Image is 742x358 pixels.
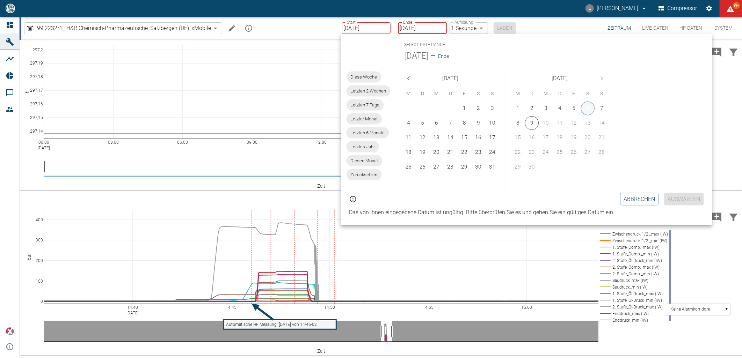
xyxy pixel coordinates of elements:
button: 30 [472,160,486,174]
button: 29 [458,160,472,174]
span: 99.2232/1_ H&R Chemisch-Pharmazeutische_Salzbergen (DE)_xMobile [37,24,211,32]
button: 8 [511,116,525,130]
button: 3 [486,102,500,115]
span: Mittwoch [430,87,443,101]
button: Daten filtern [725,208,742,226]
span: [DATE] [443,74,459,83]
button: 8 [458,116,472,130]
div: Diesen Monat [347,155,383,166]
button: HF-Daten [674,17,708,39]
button: 11 [402,131,416,145]
button: 1 [458,102,472,115]
img: Xplore Logo [6,327,14,336]
div: Letzten 7 Tage [347,99,384,111]
button: Machine bearbeiten [225,21,239,35]
span: Montag [402,87,415,101]
button: 27 [430,160,444,174]
input: DD.MM.YYYY [398,22,447,34]
span: Select date range [405,39,445,51]
span: [DATE] [552,74,568,83]
button: 5 [567,102,581,115]
button: 12 [416,131,430,145]
span: Freitag [568,87,580,101]
div: Das von Ihnen eingegebene Datum ist ungültig. Bitte überprüfen Sie es und geben Sie ein gültiges ... [349,206,615,219]
button: Compressor [657,2,699,15]
button: Previous month [402,72,416,85]
button: 23 [472,146,486,159]
span: Donnerstag [444,87,457,101]
button: Zeitraum [602,17,636,39]
label: Auflösung [454,19,473,25]
button: 25 [402,160,416,174]
span: 99+ [733,2,740,9]
button: 19 [416,146,430,159]
button: Kommentar hinzufügen [708,43,725,61]
button: 22 [458,146,472,159]
span: Donnerstag [554,87,566,101]
span: Samstag [472,87,485,101]
img: logo [5,3,16,13]
button: 7 [444,116,458,130]
span: Zurücksetzen [347,171,382,178]
span: Mittwoch [540,87,552,101]
span: Ende [438,52,449,60]
button: 9 [472,116,486,130]
p: – [393,24,396,32]
div: 1 Sekunde [450,22,488,34]
button: 9 [525,116,539,130]
text: Keine Alarmkorridore [670,307,710,312]
a: 99.2232/1_ H&R Chemisch-Pharmazeutische_Salzbergen (DE)_xMobile [26,24,211,32]
button: 18 [402,146,416,159]
span: Freitag [458,87,471,101]
span: Sonntag [486,87,499,101]
span: Samstag [582,87,594,101]
button: 5 [416,116,430,130]
button: 2 [525,102,539,115]
button: 1 [511,102,525,115]
div: Zurücksetzen [347,169,382,180]
button: Kommentar hinzufügen [708,208,725,226]
span: Letztes Jahr [347,143,379,150]
span: Diesen Monat [347,157,383,164]
button: 15 [458,131,472,145]
button: 20 [430,146,444,159]
span: Dienstag [416,87,429,101]
label: Start [347,19,356,25]
div: Letzten 6 Monate [347,127,389,139]
button: 7 [595,102,609,115]
button: Ende [438,51,449,62]
button: [DATE] [405,51,429,62]
div: Letzten 2 Wochen [347,85,391,97]
button: 28 [444,160,458,174]
button: luca.corigliano@neuman-esser.com [584,2,648,15]
span: Letzten 7 Tage [347,102,384,109]
button: 4 [402,116,416,130]
span: Letzten 2 Wochen [347,88,391,94]
button: Daten filtern [725,43,742,61]
button: Live-Daten [636,17,674,39]
button: 26 [416,160,430,174]
button: Einstellungen [703,2,715,15]
button: System [708,17,739,39]
button: 16 [472,131,486,145]
div: Diese Woche [347,72,381,83]
div: Letzter Monat [347,113,382,125]
span: Dienstag [526,87,538,101]
button: 6 [430,116,444,130]
input: DD.MM.YYYY [342,22,391,34]
button: 31 [486,160,500,174]
button: 10 [486,116,500,130]
button: 17 [486,131,500,145]
button: 21 [444,146,458,159]
h5: – [429,51,438,62]
button: Abbrechen [620,193,659,206]
button: 2 [472,102,486,115]
text: Automatische HF Messung: [DATE] von 14-46-02 [226,322,317,327]
button: 13 [430,131,444,145]
button: mission info [242,21,256,35]
button: 6 [581,102,595,115]
label: Ende [403,19,412,25]
button: 14 [444,131,458,145]
div: Letztes Jahr [347,141,379,152]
